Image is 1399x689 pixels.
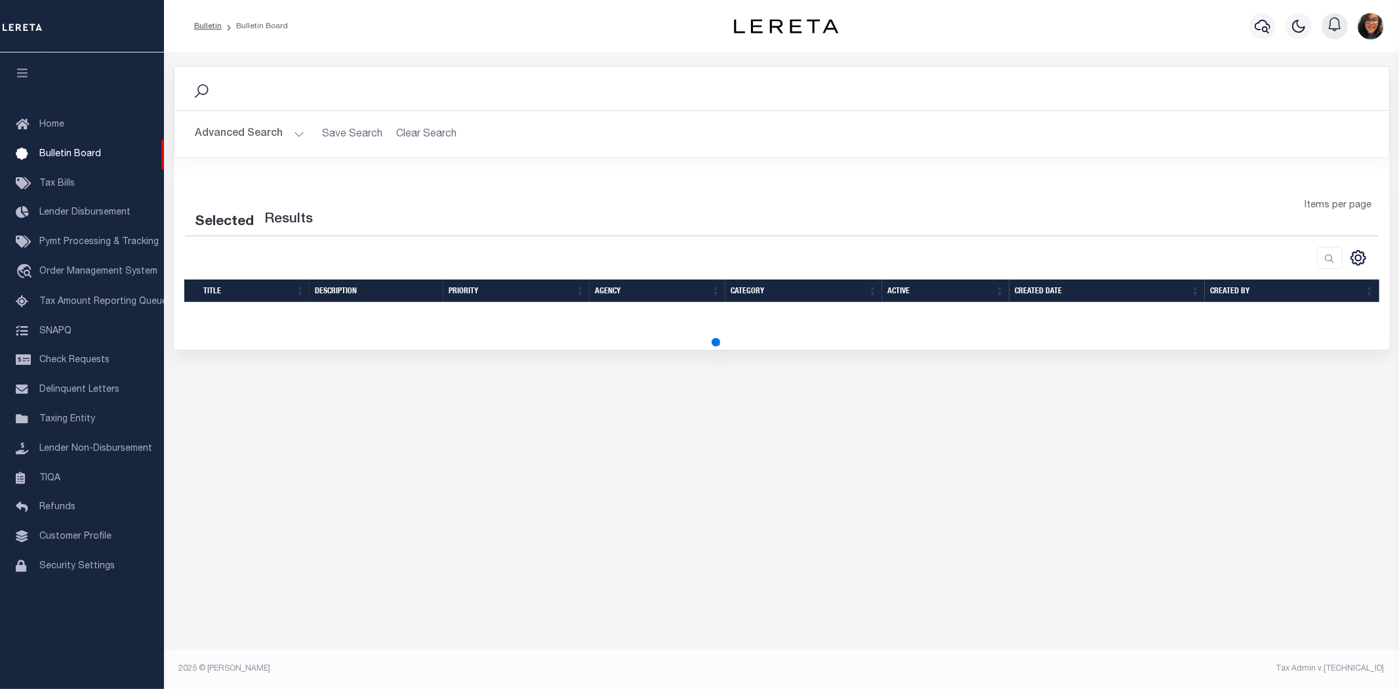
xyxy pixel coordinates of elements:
span: Tax Amount Reporting Queue [39,297,167,306]
span: Delinquent Letters [39,385,119,394]
img: logo-dark.svg [734,19,839,33]
th: Active [882,280,1009,303]
th: Agency [590,280,725,303]
th: description [310,280,443,303]
span: Check Requests [39,356,110,365]
th: Priority [443,280,590,303]
th: Created date [1009,280,1205,303]
th: Title [198,280,310,303]
th: Created by [1205,280,1379,303]
div: Selected [195,212,254,233]
span: Lender Non-Disbursement [39,444,152,453]
th: Category [725,280,882,303]
span: SNAPQ [39,326,71,335]
span: Lender Disbursement [39,208,131,217]
span: TIQA [39,473,60,482]
span: Taxing Entity [39,415,95,424]
label: Results [265,209,314,230]
li: Bulletin Board [222,20,288,32]
span: Bulletin Board [39,150,101,159]
span: Tax Bills [39,179,75,188]
button: Advanced Search [195,121,304,147]
span: Pymt Processing & Tracking [39,238,159,247]
a: Bulletin [194,22,222,30]
div: Tax Admin v.[TECHNICAL_ID] [792,663,1385,675]
span: Home [39,120,64,129]
span: Items per page [1305,199,1372,213]
span: Refunds [39,503,75,512]
span: Order Management System [39,267,157,276]
span: Security Settings [39,562,115,571]
i: travel_explore [16,264,37,281]
span: Customer Profile [39,532,112,541]
div: 2025 © [PERSON_NAME]. [169,663,782,675]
